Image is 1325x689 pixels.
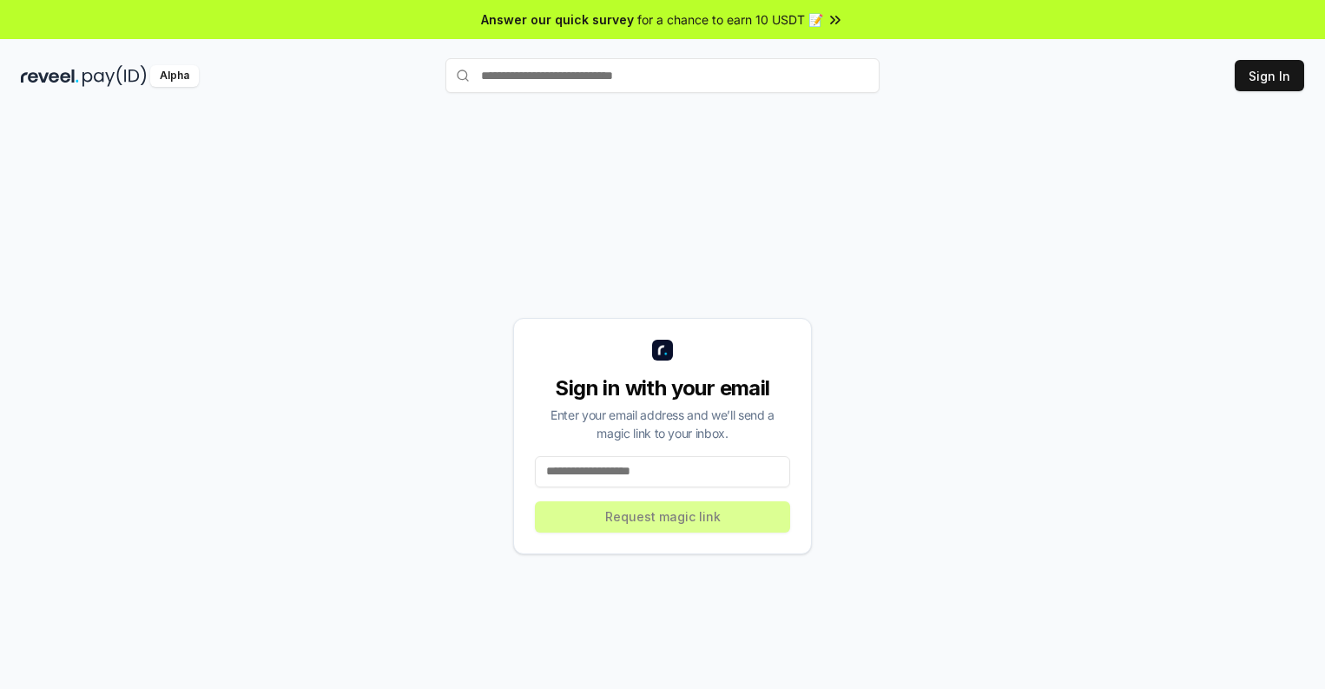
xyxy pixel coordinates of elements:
[637,10,823,29] span: for a chance to earn 10 USDT 📝
[21,65,79,87] img: reveel_dark
[481,10,634,29] span: Answer our quick survey
[1235,60,1304,91] button: Sign In
[652,340,673,361] img: logo_small
[535,406,790,442] div: Enter your email address and we’ll send a magic link to your inbox.
[150,65,199,87] div: Alpha
[535,374,790,402] div: Sign in with your email
[82,65,147,87] img: pay_id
